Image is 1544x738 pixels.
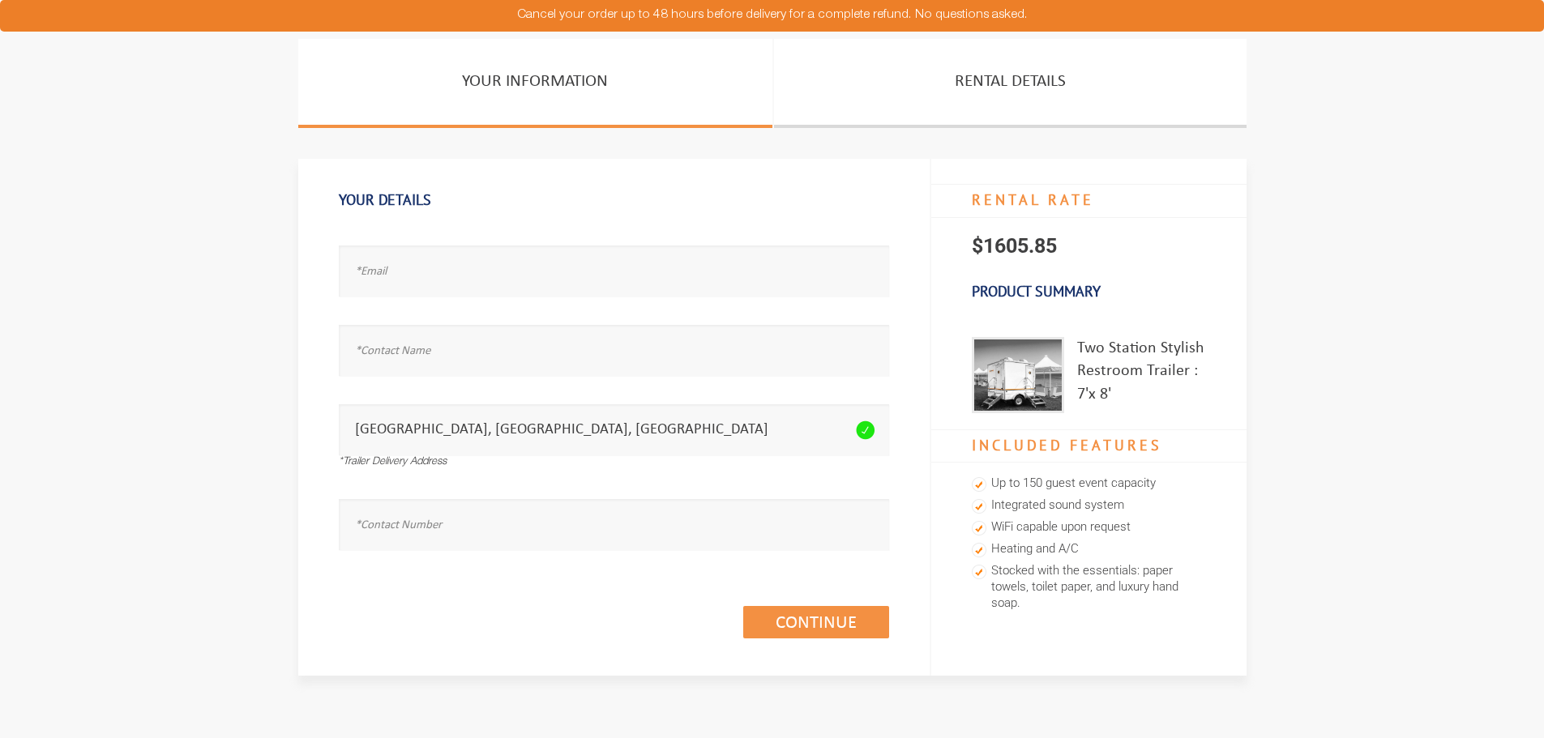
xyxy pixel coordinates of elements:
h1: Your Details [339,183,889,217]
h4: Included Features [931,429,1247,463]
a: Rental Details [774,39,1247,128]
div: *Trailer Delivery Address [339,455,889,471]
input: *Contact Number [339,499,889,550]
input: *Trailer Delivery Address [339,404,889,455]
h3: Product Summary [931,275,1247,309]
div: Two Station Stylish Restroom Trailer : 7'x 8' [1077,337,1206,413]
p: $1605.85 [931,218,1247,275]
input: *Contact Name [339,325,889,376]
li: Integrated sound system [972,495,1206,517]
input: *Email [339,245,889,296]
a: Continue [743,606,889,638]
li: Up to 150 guest event capacity [972,473,1206,495]
li: Stocked with the essentials: paper towels, toilet paper, and luxury hand soap. [972,561,1206,615]
a: Your Information [298,39,772,128]
h4: RENTAL RATE [931,184,1247,218]
li: WiFi capable upon request [972,517,1206,539]
li: Heating and A/C [972,539,1206,561]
